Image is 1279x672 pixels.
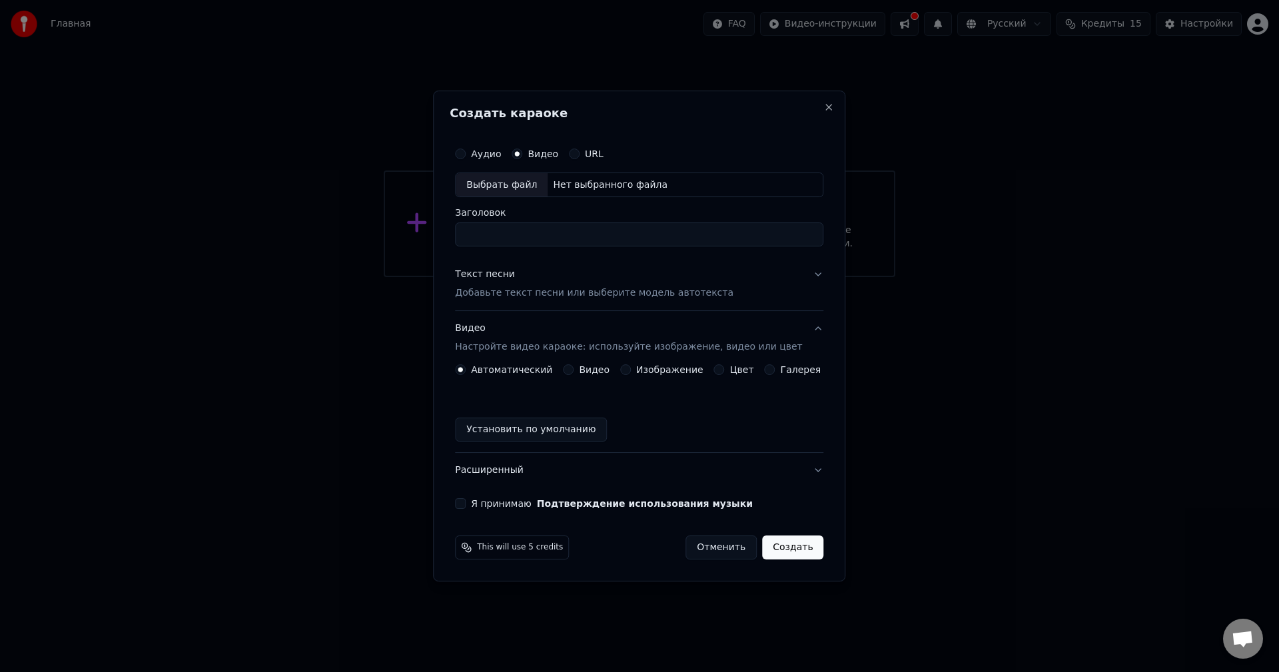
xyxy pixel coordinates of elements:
[528,149,558,159] label: Видео
[762,535,823,559] button: Создать
[477,542,563,553] span: This will use 5 credits
[537,499,753,508] button: Я принимаю
[471,365,552,374] label: Автоматический
[471,499,753,508] label: Я принимаю
[548,178,673,192] div: Нет выбранного файла
[455,208,823,218] label: Заголовок
[455,268,515,282] div: Текст песни
[636,365,703,374] label: Изображение
[455,258,823,311] button: Текст песниДобавьте текст песни или выберите модель автотекста
[579,365,610,374] label: Видео
[585,149,604,159] label: URL
[455,453,823,488] button: Расширенный
[471,149,501,159] label: Аудио
[455,364,823,452] div: ВидеоНастройте видео караоке: используйте изображение, видео или цвет
[450,107,829,119] h2: Создать караоке
[455,340,802,354] p: Настройте видео караоке: используйте изображение, видео или цвет
[455,287,733,300] p: Добавьте текст песни или выберите модель автотекста
[730,365,754,374] label: Цвет
[781,365,821,374] label: Галерея
[456,173,548,197] div: Выбрать файл
[455,312,823,365] button: ВидеоНастройте видео караоке: используйте изображение, видео или цвет
[455,418,607,442] button: Установить по умолчанию
[455,322,802,354] div: Видео
[685,535,757,559] button: Отменить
